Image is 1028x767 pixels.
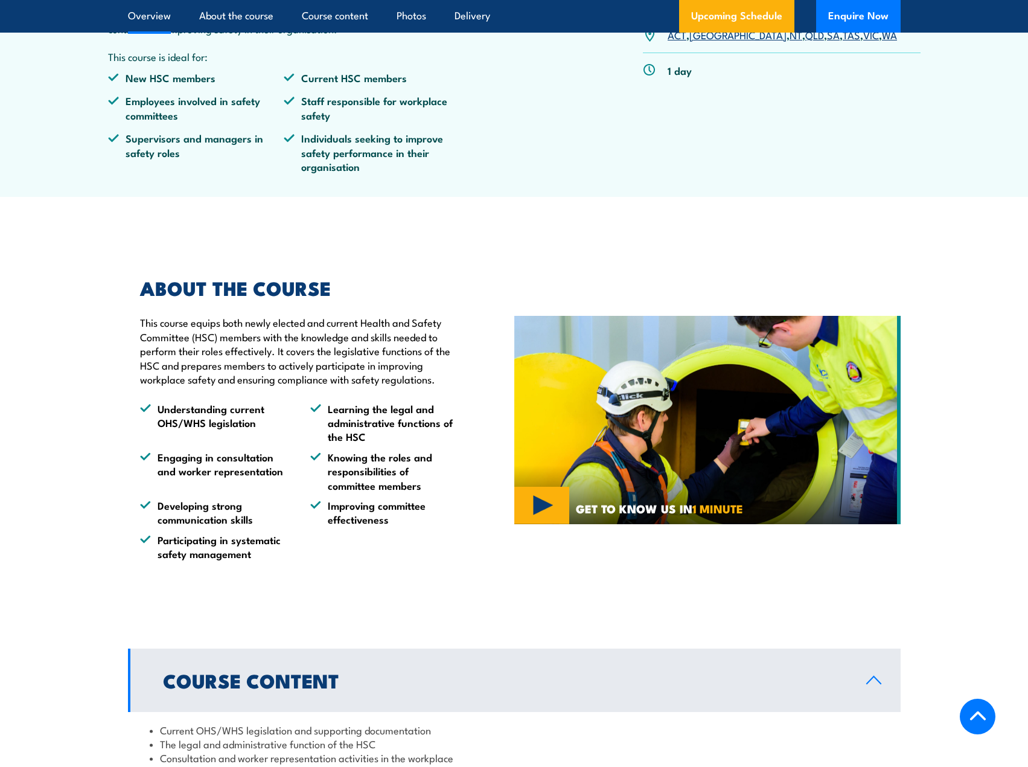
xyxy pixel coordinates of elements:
li: Current HSC members [284,71,460,85]
li: Current OHS/WHS legislation and supporting documentation [150,723,879,737]
h2: Course Content [163,672,847,688]
li: The legal and administrative function of the HSC [150,737,879,751]
li: Staff responsible for workplace safety [284,94,460,122]
li: Consultation and worker representation activities in the workplace [150,751,879,765]
p: This course equips both newly elected and current Health and Safety Committee (HSC) members with ... [140,315,459,386]
p: , , , , , , , [668,28,897,42]
p: This course is ideal for: [108,50,461,63]
li: Engaging in consultation and worker representation [140,450,289,492]
li: New HSC members [108,71,284,85]
li: Individuals seeking to improve safety performance in their organisation [284,131,460,173]
a: QLD [805,27,824,42]
strong: 1 MINUTE [692,499,743,517]
a: TAS [843,27,860,42]
li: Knowing the roles and responsibilities of committee members [310,450,459,492]
a: VIC [863,27,879,42]
span: GET TO KNOW US IN [576,503,743,514]
a: ACT [668,27,686,42]
a: NT [790,27,802,42]
li: Participating in systematic safety management [140,533,289,561]
p: 1 day [668,63,692,77]
a: Course Content [128,649,901,712]
a: [GEOGRAPHIC_DATA] [689,27,787,42]
li: Developing strong communication skills [140,498,289,527]
h2: ABOUT THE COURSE [140,279,459,296]
li: Improving committee effectiveness [310,498,459,527]
li: Supervisors and managers in safety roles [108,131,284,173]
li: Understanding current OHS/WHS legislation [140,402,289,444]
a: WA [882,27,897,42]
li: Learning the legal and administrative functions of the HSC [310,402,459,444]
li: Employees involved in safety committees [108,94,284,122]
a: SA [827,27,840,42]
